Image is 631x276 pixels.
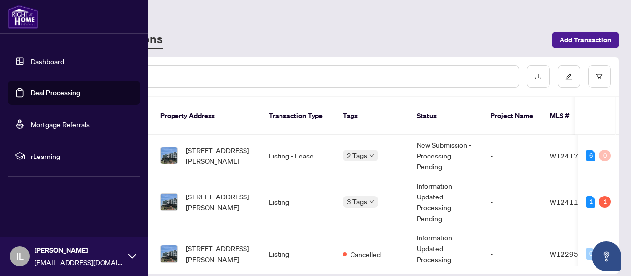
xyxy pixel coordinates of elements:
[552,32,619,48] button: Add Transaction
[483,176,542,228] td: -
[261,135,335,176] td: Listing - Lease
[8,5,38,29] img: logo
[186,145,253,166] span: [STREET_ADDRESS][PERSON_NAME]
[347,150,367,161] span: 2 Tags
[483,135,542,176] td: -
[31,120,90,129] a: Mortgage Referrals
[527,65,550,88] button: download
[161,194,177,210] img: thumbnail-img
[35,245,123,256] span: [PERSON_NAME]
[186,191,253,213] span: [STREET_ADDRESS][PERSON_NAME]
[586,196,595,208] div: 1
[335,97,409,135] th: Tags
[542,97,601,135] th: MLS #
[409,135,483,176] td: New Submission - Processing Pending
[586,150,595,161] div: 6
[586,248,595,260] div: 0
[550,249,592,258] span: W12295862
[161,147,177,164] img: thumbnail-img
[560,32,611,48] span: Add Transaction
[565,73,572,80] span: edit
[592,241,621,271] button: Open asap
[409,97,483,135] th: Status
[261,97,335,135] th: Transaction Type
[186,243,253,265] span: [STREET_ADDRESS][PERSON_NAME]
[35,257,123,268] span: [EMAIL_ADDRESS][DOMAIN_NAME]
[152,97,261,135] th: Property Address
[483,97,542,135] th: Project Name
[261,176,335,228] td: Listing
[347,196,367,207] span: 3 Tags
[31,88,80,97] a: Deal Processing
[409,176,483,228] td: Information Updated - Processing Pending
[31,151,133,161] span: rLearning
[369,199,374,204] span: down
[369,153,374,158] span: down
[161,245,177,262] img: thumbnail-img
[599,196,611,208] div: 1
[596,73,603,80] span: filter
[16,249,24,263] span: IL
[588,65,611,88] button: filter
[558,65,580,88] button: edit
[31,57,64,66] a: Dashboard
[550,151,592,160] span: W12417088
[535,73,542,80] span: download
[550,197,592,206] span: W12411361
[599,150,611,161] div: 0
[351,249,381,260] span: Cancelled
